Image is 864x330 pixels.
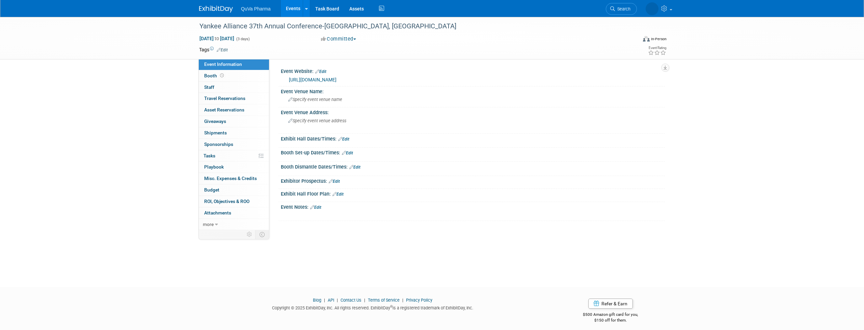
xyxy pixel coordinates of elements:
[204,130,227,135] span: Shipments
[204,73,225,78] span: Booth
[643,36,650,42] img: Format-Inperson.png
[255,230,269,239] td: Toggle Event Tabs
[204,187,219,193] span: Budget
[390,305,393,308] sup: ®
[241,6,271,11] span: QuVa Pharma
[204,142,233,147] span: Sponsorships
[342,151,353,155] a: Edit
[199,173,269,184] a: Misc. Expenses & Credits
[289,77,336,82] a: [URL][DOMAIN_NAME]
[281,66,665,75] div: Event Website:
[199,59,269,70] a: Event Information
[204,119,226,124] span: Giveaways
[329,179,340,184] a: Edit
[313,298,321,303] a: Blog
[199,139,269,150] a: Sponsorships
[204,164,224,170] span: Playbook
[651,36,667,42] div: In-Person
[310,205,321,210] a: Edit
[597,35,667,45] div: Event Format
[199,161,269,173] a: Playbook
[401,298,405,303] span: |
[236,37,250,41] span: (3 days)
[281,134,665,143] div: Exhibit Hall Dates/Times:
[362,298,367,303] span: |
[199,184,269,196] a: Budget
[199,127,269,138] a: Shipments
[199,82,269,93] a: Staff
[646,2,658,15] img: Forrest McCaleb
[368,298,400,303] a: Terms of Service
[204,107,244,112] span: Asset Reservations
[199,219,269,230] a: more
[281,107,665,116] div: Event Venue Address:
[281,189,665,198] div: Exhibit Hall Floor Plan:
[288,97,342,102] span: Specify event venue name
[199,6,233,12] img: ExhibitDay
[332,192,344,197] a: Edit
[648,46,666,50] div: Event Rating
[204,96,245,101] span: Travel Reservations
[204,210,231,215] span: Attachments
[615,6,630,11] span: Search
[281,86,665,95] div: Event Venue Name:
[219,73,225,78] span: Booth not reserved yet
[319,35,359,43] button: Committed
[281,162,665,171] div: Booth Dismantle Dates/Times:
[199,46,228,53] td: Tags
[204,176,257,181] span: Misc. Expenses & Credits
[214,36,220,41] span: to
[281,176,665,185] div: Exhibitor Prospectus:
[322,298,327,303] span: |
[406,298,432,303] a: Privacy Policy
[199,116,269,127] a: Giveaways
[204,199,249,204] span: ROI, Objectives & ROO
[556,307,665,323] div: $500 Amazon gift card for you,
[199,35,235,42] span: [DATE] [DATE]
[204,61,242,67] span: Event Information
[199,207,269,219] a: Attachments
[338,137,349,142] a: Edit
[199,70,269,81] a: Booth
[281,148,665,156] div: Booth Set-up Dates/Times:
[204,84,214,90] span: Staff
[197,20,627,32] div: Yankee Alliance 37th Annual Conference-[GEOGRAPHIC_DATA], [GEOGRAPHIC_DATA]
[199,93,269,104] a: Travel Reservations
[349,165,360,170] a: Edit
[281,202,665,211] div: Event Notes:
[588,299,633,309] a: Refer & Earn
[199,303,546,311] div: Copyright © 2025 ExhibitDay, Inc. All rights reserved. ExhibitDay is a registered trademark of Ex...
[199,150,269,161] a: Tasks
[315,69,326,74] a: Edit
[244,230,255,239] td: Personalize Event Tab Strip
[217,48,228,52] a: Edit
[335,298,340,303] span: |
[606,3,637,15] a: Search
[328,298,334,303] a: API
[199,104,269,116] a: Asset Reservations
[288,118,346,123] span: Specify event venue address
[341,298,361,303] a: Contact Us
[203,222,214,227] span: more
[556,318,665,323] div: $150 off for them.
[204,153,215,158] span: Tasks
[199,196,269,207] a: ROI, Objectives & ROO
